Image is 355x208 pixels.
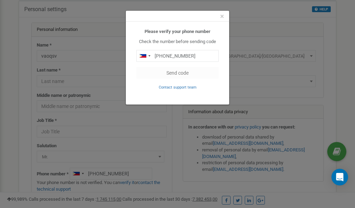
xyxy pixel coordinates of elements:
[220,13,224,20] button: Close
[136,50,219,62] input: 0905 123 4567
[137,50,153,61] div: Telephone country code
[145,29,210,34] b: Please verify your phone number
[136,39,219,45] p: Check the number before sending code
[159,85,197,90] small: Contact support team
[220,12,224,20] span: ×
[331,169,348,185] div: Open Intercom Messenger
[159,84,197,90] a: Contact support team
[136,67,219,79] button: Send code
